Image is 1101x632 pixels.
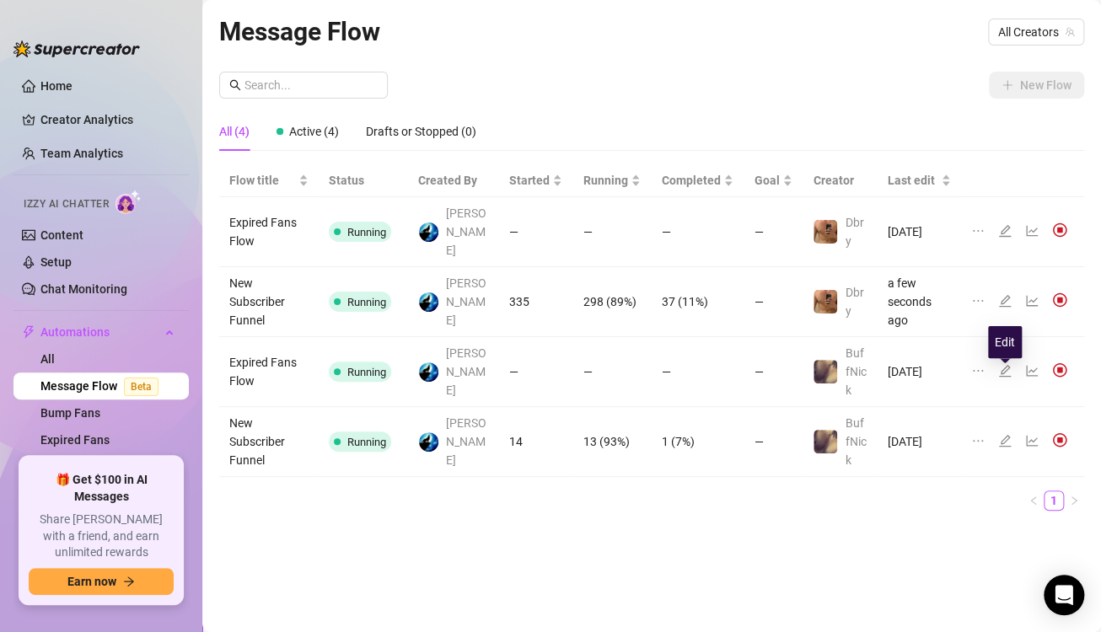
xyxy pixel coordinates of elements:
td: 14 [498,407,572,477]
span: Running [347,436,386,448]
span: Running [583,171,627,190]
td: 1 (7%) [651,407,744,477]
article: Message Flow [219,12,380,51]
a: Content [40,228,83,242]
button: right [1064,490,1084,511]
span: team [1065,27,1075,37]
span: arrow-right [123,576,135,587]
img: svg%3e [1052,432,1067,447]
a: Chat Monitoring [40,282,127,296]
span: [PERSON_NAME] [446,414,489,469]
button: left [1023,490,1044,511]
img: svg%3e [1052,362,1067,378]
a: Creator Analytics [40,106,175,133]
span: edit [998,434,1012,447]
a: Setup [40,255,72,269]
span: Earn now [67,575,116,588]
span: Completed [661,171,720,190]
span: Running [347,296,386,308]
th: Flow title [219,164,319,197]
th: Started [498,164,572,197]
td: [DATE] [878,407,961,477]
img: svg%3e [1052,222,1067,238]
a: Home [40,79,73,93]
td: — [498,197,572,267]
input: Search... [244,76,378,94]
td: 37 (11%) [651,267,744,337]
td: [DATE] [878,197,961,267]
a: Expired Fans [40,433,110,447]
div: Edit [988,326,1022,358]
th: Created By [408,164,499,197]
span: Started [508,171,549,190]
li: Next Page [1064,490,1084,511]
img: BuffNick [814,360,837,383]
span: ellipsis [971,294,985,308]
button: New Flow [989,72,1084,99]
td: 13 (93%) [572,407,651,477]
span: Dbry [845,216,863,248]
img: Dominic Barry [419,222,438,242]
td: — [651,197,744,267]
span: Beta [124,378,158,396]
img: logo-BBDzfeDw.svg [13,40,140,57]
span: [PERSON_NAME] [446,204,489,260]
span: BuffNick [845,416,866,467]
a: Message FlowBeta [40,379,165,393]
li: Previous Page [1023,490,1044,511]
th: Completed [651,164,744,197]
span: search [229,79,241,91]
li: 1 [1044,490,1064,511]
td: — [498,337,572,407]
span: Share [PERSON_NAME] with a friend, and earn unlimited rewards [29,511,174,561]
div: Open Intercom Messenger [1044,575,1084,615]
th: Goal [744,164,803,197]
span: Running [347,226,386,238]
span: line-chart [1025,434,1039,447]
span: [PERSON_NAME] [446,344,489,399]
span: All Creators [998,19,1074,45]
img: BuffNick [814,430,837,453]
img: svg%3e [1052,292,1067,308]
td: — [572,197,651,267]
span: Running [347,366,386,378]
td: — [744,267,803,337]
div: All (4) [219,122,250,141]
span: Izzy AI Chatter [24,196,109,212]
a: Team Analytics [40,147,123,160]
th: Last edit [878,164,961,197]
span: [PERSON_NAME] [446,274,489,329]
td: — [651,337,744,407]
img: Dbry [814,290,837,313]
span: line-chart [1025,364,1039,378]
span: ellipsis [971,224,985,238]
img: Dominic Barry [419,432,438,452]
th: Running [572,164,651,197]
img: AI Chatter [115,190,142,214]
th: Status [319,164,408,197]
img: Dominic Barry [419,362,438,382]
td: 298 (89%) [572,267,651,337]
a: 1 [1045,491,1063,510]
span: ellipsis [971,434,985,447]
td: New Subscriber Funnel [219,267,319,337]
span: right [1069,495,1079,506]
span: line-chart [1025,224,1039,238]
span: 🎁 Get $100 in AI Messages [29,472,174,505]
span: ellipsis [971,364,985,378]
span: Goal [754,171,779,190]
img: Dominic Barry [419,292,438,312]
span: Active (4) [289,125,339,138]
td: New Subscriber Funnel [219,407,319,477]
td: — [572,337,651,407]
span: left [1028,495,1039,506]
div: Drafts or Stopped (0) [366,122,476,141]
img: Dbry [814,220,837,244]
td: — [744,337,803,407]
span: thunderbolt [22,325,35,339]
span: Automations [40,319,160,345]
td: Expired Fans Flow [219,197,319,267]
th: Creator [803,164,877,197]
td: 335 [498,267,572,337]
button: Earn nowarrow-right [29,568,174,595]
